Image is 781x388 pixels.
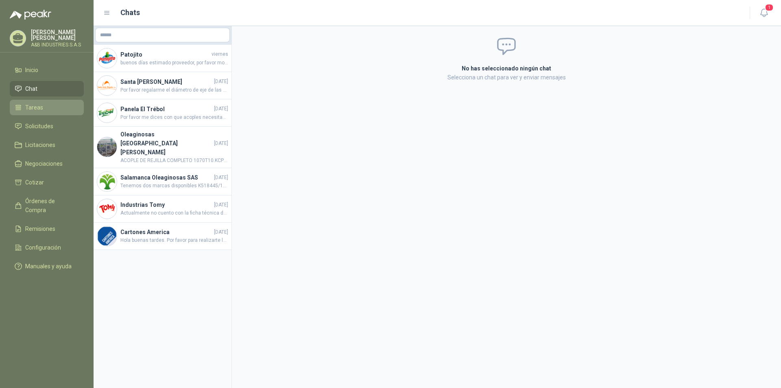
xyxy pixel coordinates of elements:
[10,81,84,96] a: Chat
[10,62,84,78] a: Inicio
[214,105,228,113] span: [DATE]
[120,130,212,157] h4: Oleaginosas [GEOGRAPHIC_DATA][PERSON_NAME]
[120,157,228,164] span: ACOPLE DE REJILLA COMPLETO 1070T10.KCP $1.952.257+IVA
[757,6,771,20] button: 1
[120,173,212,182] h4: Salamanca Oleaginosas SAS
[25,178,44,187] span: Cotizar
[214,228,228,236] span: [DATE]
[94,223,231,250] a: Company LogoCartones America[DATE]Hola buenas tardes. Por favor para realizarte la cotización. Ne...
[97,199,117,219] img: Company Logo
[120,114,228,121] span: Por favor me dices con que acoples necesitas las mangueras. Gracias.
[10,175,84,190] a: Cotizar
[10,193,84,218] a: Órdenes de Compra
[25,243,61,252] span: Configuración
[10,118,84,134] a: Solicitudes
[10,259,84,274] a: Manuales y ayuda
[120,237,228,244] span: Hola buenas tardes. Por favor para realizarte la cotización. Necesitan la manguera para agua aire...
[94,45,231,72] a: Company LogoPatojitoviernesbuenos días estimado proveedor, por favor modificar la cotización. ya ...
[120,182,228,190] span: Tenemos dos marcas disponibles K518445/10.KOYO $279.926 + IVA K518445/10.TIMKEN $453.613 + IVA
[120,77,212,86] h4: Santa [PERSON_NAME]
[94,168,231,195] a: Company LogoSalamanca Oleaginosas SAS[DATE]Tenemos dos marcas disponibles K518445/10.KOYO $279.92...
[10,10,51,20] img: Logo peakr
[31,29,84,41] p: [PERSON_NAME] [PERSON_NAME]
[120,59,228,67] span: buenos días estimado proveedor, por favor modificar la cotización. ya que necesitamos que la mang...
[25,159,63,168] span: Negociaciones
[25,103,43,112] span: Tareas
[97,103,117,123] img: Company Logo
[212,50,228,58] span: viernes
[120,7,140,18] h1: Chats
[120,209,228,217] span: Actualmente no cuento con la ficha técnica del retenedor solicitada. Agradezco su comprensión y q...
[10,137,84,153] a: Licitaciones
[97,76,117,95] img: Company Logo
[94,99,231,127] a: Company LogoPanela El Trébol[DATE]Por favor me dices con que acoples necesitas las mangueras. Gra...
[10,240,84,255] a: Configuración
[214,140,228,147] span: [DATE]
[94,127,231,168] a: Company LogoOleaginosas [GEOGRAPHIC_DATA][PERSON_NAME][DATE]ACOPLE DE REJILLA COMPLETO 1070T10.KC...
[10,156,84,171] a: Negociaciones
[31,42,84,47] p: A&B INDUSTRIES S.A.S
[120,105,212,114] h4: Panela El Trébol
[10,100,84,115] a: Tareas
[765,4,774,11] span: 1
[120,86,228,94] span: Por favor regalarme el diámetro de eje de las chumacera por favor.
[25,84,37,93] span: Chat
[214,78,228,85] span: [DATE]
[97,48,117,68] img: Company Logo
[94,195,231,223] a: Company LogoIndustrias Tomy[DATE]Actualmente no cuento con la ficha técnica del retenedor solicit...
[25,262,72,271] span: Manuales y ayuda
[25,66,38,75] span: Inicio
[25,122,53,131] span: Solicitudes
[10,221,84,237] a: Remisiones
[364,73,648,82] p: Selecciona un chat para ver y enviar mensajes
[120,228,212,237] h4: Cartones America
[97,172,117,191] img: Company Logo
[97,137,117,157] img: Company Logo
[364,64,648,73] h2: No has seleccionado ningún chat
[97,226,117,246] img: Company Logo
[120,200,212,209] h4: Industrias Tomy
[25,140,55,149] span: Licitaciones
[120,50,210,59] h4: Patojito
[25,197,76,215] span: Órdenes de Compra
[214,174,228,182] span: [DATE]
[94,72,231,99] a: Company LogoSanta [PERSON_NAME][DATE]Por favor regalarme el diámetro de eje de las chumacera por ...
[25,224,55,233] span: Remisiones
[214,201,228,209] span: [DATE]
